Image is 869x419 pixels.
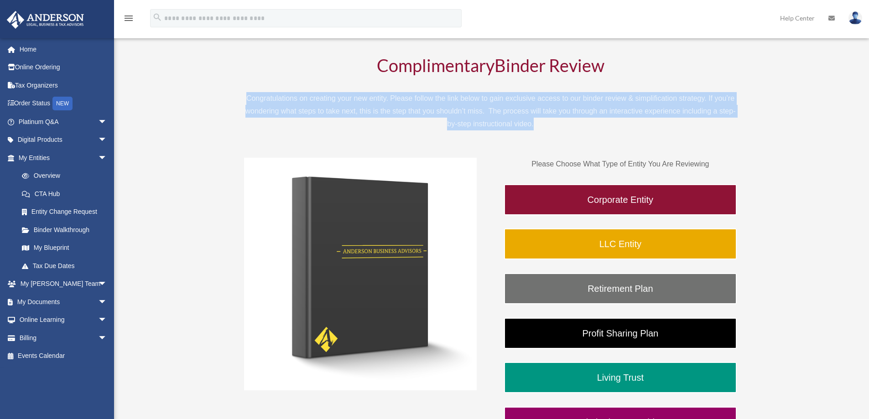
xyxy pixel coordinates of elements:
[4,11,87,29] img: Anderson Advisors Platinum Portal
[504,318,737,349] a: Profit Sharing Plan
[6,149,121,167] a: My Entitiesarrow_drop_down
[98,293,116,311] span: arrow_drop_down
[98,329,116,347] span: arrow_drop_down
[98,149,116,167] span: arrow_drop_down
[504,228,737,259] a: LLC Entity
[6,131,121,149] a: Digital Productsarrow_drop_down
[6,275,121,293] a: My [PERSON_NAME] Teamarrow_drop_down
[123,16,134,24] a: menu
[13,239,121,257] a: My Blueprint
[13,167,121,185] a: Overview
[6,311,121,329] a: Online Learningarrow_drop_down
[6,40,121,58] a: Home
[98,131,116,150] span: arrow_drop_down
[6,76,121,94] a: Tax Organizers
[6,58,121,77] a: Online Ordering
[6,113,121,131] a: Platinum Q&Aarrow_drop_down
[6,293,121,311] a: My Documentsarrow_drop_down
[504,158,737,171] p: Please Choose What Type of Entity You Are Reviewing
[13,257,121,275] a: Tax Due Dates
[6,94,121,113] a: Order StatusNEW
[377,55,494,76] span: Complimentary
[6,329,121,347] a: Billingarrow_drop_down
[52,97,73,110] div: NEW
[504,184,737,215] a: Corporate Entity
[848,11,862,25] img: User Pic
[13,203,121,221] a: Entity Change Request
[98,113,116,131] span: arrow_drop_down
[6,347,121,365] a: Events Calendar
[13,221,116,239] a: Binder Walkthrough
[13,185,121,203] a: CTA Hub
[98,311,116,330] span: arrow_drop_down
[494,55,604,76] span: Binder Review
[152,12,162,22] i: search
[244,92,737,130] p: Congratulations on creating your new entity. Please follow the link below to gain exclusive acces...
[123,13,134,24] i: menu
[98,275,116,294] span: arrow_drop_down
[504,273,737,304] a: Retirement Plan
[504,362,737,393] a: Living Trust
